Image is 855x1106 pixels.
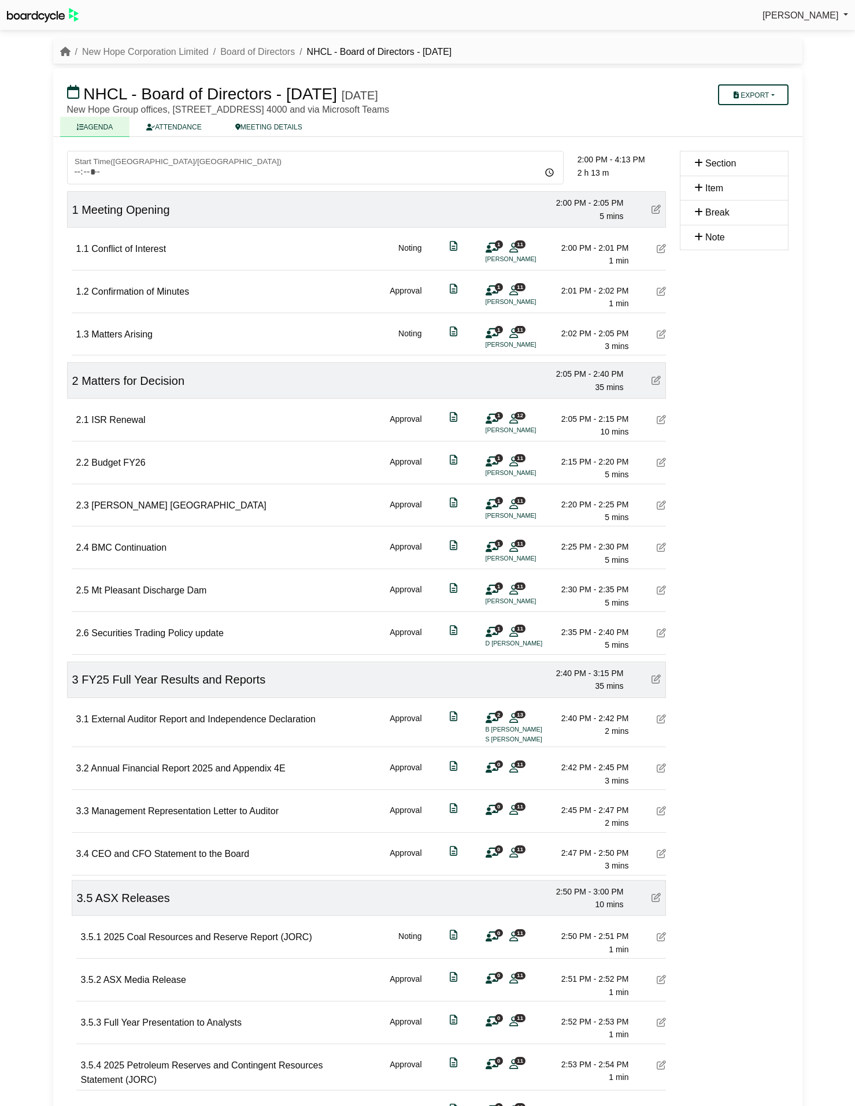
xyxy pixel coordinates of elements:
span: Break [705,207,730,217]
span: 11 [515,283,525,291]
span: 11 [515,929,525,937]
li: [PERSON_NAME] [486,425,572,435]
span: Management Representation Letter to Auditor [91,806,279,816]
span: ISR Renewal [91,415,145,425]
div: Approval [390,1058,421,1088]
div: 2:53 PM - 2:54 PM [548,1058,629,1071]
span: 1 [495,497,503,504]
li: S [PERSON_NAME] [486,734,572,744]
span: 11 [515,540,525,547]
span: 1 [495,283,503,291]
span: 1 min [609,988,628,997]
div: Approval [390,498,421,524]
a: New Hope Corporation Limited [82,47,209,57]
span: 3.5.1 [81,932,102,942]
div: 2:00 PM - 2:05 PM [543,196,624,209]
div: Noting [398,327,421,353]
div: 2:40 PM - 3:15 PM [543,667,624,680]
span: 3.3 [76,806,89,816]
span: 35 mins [595,383,623,392]
span: 2.5 [76,585,89,595]
span: External Auditor Report and Independence Declaration [91,714,316,724]
li: [PERSON_NAME] [486,297,572,307]
span: 0 [495,972,503,979]
span: Matters Arising [91,329,153,339]
div: Approval [390,973,421,999]
span: Mt Pleasant Discharge Dam [91,585,206,595]
span: 0 [495,1014,503,1022]
li: [PERSON_NAME] [486,511,572,521]
div: 2:01 PM - 2:02 PM [548,284,629,297]
div: Approval [390,540,421,566]
span: 1 min [609,1072,628,1082]
span: Meeting Opening [82,203,169,216]
span: New Hope Group offices, [STREET_ADDRESS] 4000 and via Microsoft Teams [67,105,390,114]
span: 2025 Petroleum Reserves and Contingent Resources Statement (JORC) [81,1060,323,1085]
span: 1.3 [76,329,89,339]
span: NHCL - Board of Directors - [DATE] [83,85,337,103]
div: 2:00 PM - 4:13 PM [578,153,666,166]
span: Full Year Presentation to Analysts [104,1018,242,1027]
span: CEO and CFO Statement to the Board [91,849,249,859]
span: FY25 Full Year Results and Reports [82,673,265,686]
span: 2 h 13 m [578,168,609,177]
span: Budget FY26 [91,458,145,467]
span: 2.1 [76,415,89,425]
span: 3 mins [605,861,628,870]
span: 1 min [609,1030,628,1039]
div: 2:02 PM - 2:05 PM [548,327,629,340]
div: Approval [390,761,421,787]
span: 2 mins [605,726,628,736]
span: 3 mins [605,776,628,785]
div: 2:47 PM - 2:50 PM [548,847,629,859]
span: 5 mins [605,513,628,522]
span: 1 [72,203,79,216]
span: 1.2 [76,287,89,296]
div: 2:05 PM - 2:40 PM [543,368,624,380]
span: Conflict of Interest [91,244,166,254]
span: 5 mins [599,211,623,221]
div: 2:42 PM - 2:45 PM [548,761,629,774]
span: 1 min [609,945,628,954]
span: 3 [72,673,79,686]
li: NHCL - Board of Directors - [DATE] [295,44,451,60]
li: D [PERSON_NAME] [486,639,572,648]
span: 1 [495,454,503,462]
span: 1 [495,326,503,333]
span: 3.5.2 [81,975,102,985]
li: [PERSON_NAME] [486,254,572,264]
span: 3.2 [76,763,89,773]
span: 10 mins [600,427,628,436]
span: 35 mins [595,681,623,691]
span: 3.5.3 [81,1018,102,1027]
span: 0 [495,760,503,768]
div: 2:40 PM - 2:42 PM [548,712,629,725]
span: 11 [515,803,525,810]
img: BoardcycleBlackGreen-aaafeed430059cb809a45853b8cf6d952af9d84e6e89e1f1685b34bfd5cb7d64.svg [7,8,79,23]
span: 5 mins [605,640,628,650]
div: Approval [390,284,421,310]
span: 3 mins [605,342,628,351]
div: 2:00 PM - 2:01 PM [548,242,629,254]
span: 11 [515,326,525,333]
a: ATTENDANCE [129,117,218,137]
div: 2:25 PM - 2:30 PM [548,540,629,553]
span: 11 [515,454,525,462]
span: 11 [515,845,525,853]
li: [PERSON_NAME] [486,340,572,350]
div: [DATE] [342,88,378,102]
div: 2:45 PM - 2:47 PM [548,804,629,816]
span: 5 mins [605,598,628,607]
span: 3.4 [76,849,89,859]
span: 3.5.4 [81,1060,102,1070]
div: 2:52 PM - 2:53 PM [548,1015,629,1028]
span: 2.2 [76,458,89,467]
button: Export [718,84,788,105]
span: ASX Media Release [103,975,186,985]
span: Annual Financial Report 2025 and Appendix 4E [91,763,285,773]
span: 11 [515,1014,525,1022]
span: [PERSON_NAME] [763,10,839,20]
span: 3.1 [76,714,89,724]
span: Section [705,158,736,168]
span: 2025 Coal Resources and Reserve Report (JORC) [104,932,312,942]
